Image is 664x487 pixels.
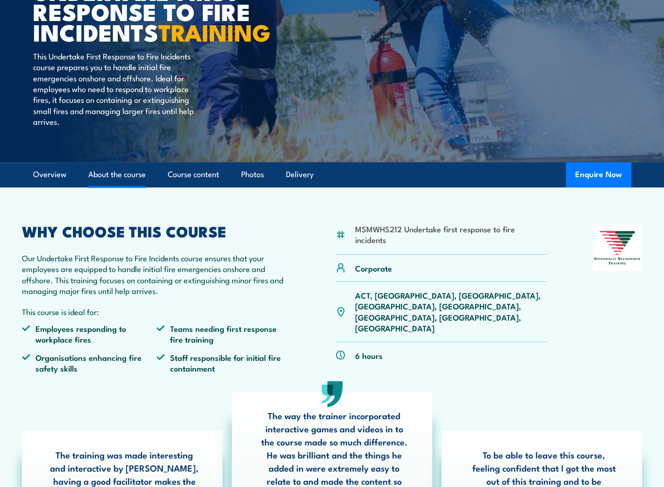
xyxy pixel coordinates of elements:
p: This course is ideal for: [22,306,291,317]
img: Nationally Recognised Training logo. [593,224,642,272]
p: Corporate [355,263,392,273]
a: Course content [168,162,219,187]
strong: TRAINING [158,14,271,50]
p: ACT, [GEOGRAPHIC_DATA], [GEOGRAPHIC_DATA], [GEOGRAPHIC_DATA], [GEOGRAPHIC_DATA], [GEOGRAPHIC_DATA... [355,290,547,334]
li: Staff responsible for initial fire containment [157,352,291,374]
a: Photos [241,162,264,187]
a: About the course [88,162,146,187]
li: Employees responding to workplace fires [22,323,157,345]
a: Delivery [286,162,314,187]
h2: WHY CHOOSE THIS COURSE [22,224,291,237]
li: MSMWHS212 Undertake first response to fire incidents [355,223,547,245]
li: Organisations enhancing fire safety skills [22,352,157,374]
p: This Undertake First Response to Fire Incidents course prepares you to handle initial fire emerge... [33,50,204,127]
li: Teams needing first response fire training [157,323,291,345]
button: Enquire Now [566,162,631,187]
p: Our Undertake First Response to Fire Incidents course ensures that your employees are equipped to... [22,252,291,296]
p: 6 hours [355,350,382,361]
a: Overview [33,162,66,187]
